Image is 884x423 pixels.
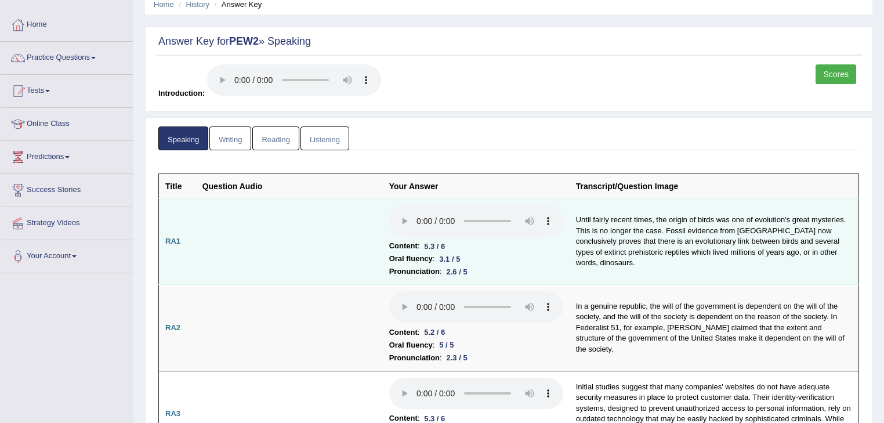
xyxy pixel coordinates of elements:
[389,240,563,252] li: :
[389,252,433,265] b: Oral fluency
[165,237,180,245] b: RA1
[1,108,133,137] a: Online Class
[389,352,563,364] li: :
[158,36,859,48] h2: Answer Key for » Speaking
[434,339,458,351] div: 5 / 5
[159,173,196,198] th: Title
[389,252,563,265] li: :
[1,207,133,236] a: Strategy Videos
[389,240,418,252] b: Content
[158,126,208,150] a: Speaking
[1,174,133,203] a: Success Stories
[419,240,450,252] div: 5.3 / 6
[389,265,440,278] b: Pronunciation
[570,198,859,285] td: Until fairly recent times, the origin of birds was one of evolution's great mysteries. This is no...
[389,352,440,364] b: Pronunciation
[816,64,856,84] a: Scores
[434,253,465,265] div: 3.1 / 5
[196,173,383,198] th: Question Audio
[165,409,180,418] b: RA3
[1,9,133,38] a: Home
[442,352,472,364] div: 2.3 / 5
[1,141,133,170] a: Predictions
[383,173,570,198] th: Your Answer
[389,326,563,339] li: :
[158,89,205,97] span: Introduction:
[229,35,259,47] strong: PEW2
[300,126,349,150] a: Listening
[389,339,563,352] li: :
[1,42,133,71] a: Practice Questions
[1,240,133,269] a: Your Account
[419,326,450,338] div: 5.2 / 6
[570,285,859,371] td: In a genuine republic, the will of the government is dependent on the will of the society, and th...
[570,173,859,198] th: Transcript/Question Image
[209,126,251,150] a: Writing
[389,265,563,278] li: :
[389,326,418,339] b: Content
[442,266,472,278] div: 2.6 / 5
[165,323,180,332] b: RA2
[389,339,433,352] b: Oral fluency
[252,126,299,150] a: Reading
[1,75,133,104] a: Tests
